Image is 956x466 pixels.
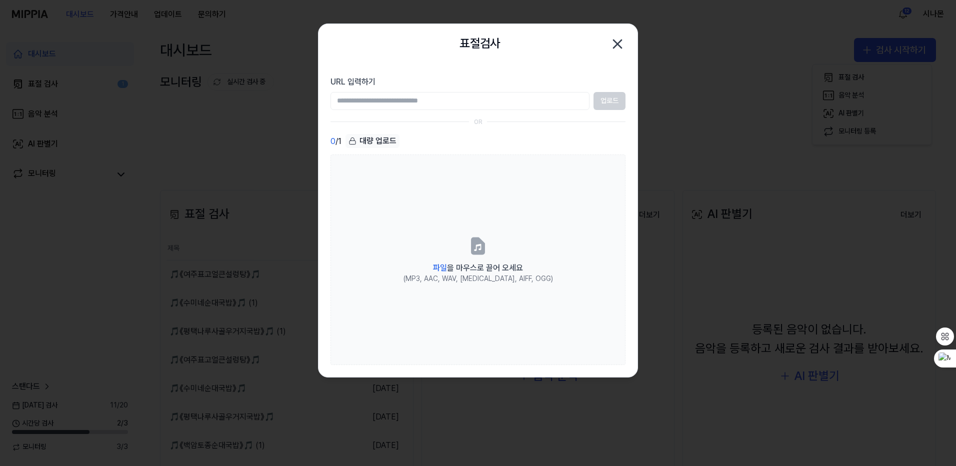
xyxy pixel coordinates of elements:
[330,135,335,147] span: 0
[345,134,399,148] button: 대량 업로드
[330,134,341,148] div: / 1
[459,34,500,53] h2: 표절검사
[433,263,447,272] span: 파일
[345,134,399,148] div: 대량 업로드
[474,118,482,126] div: OR
[433,263,523,272] span: 을 마우스로 끌어 오세요
[403,274,553,284] div: (MP3, AAC, WAV, [MEDICAL_DATA], AIFF, OGG)
[330,76,625,88] label: URL 입력하기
